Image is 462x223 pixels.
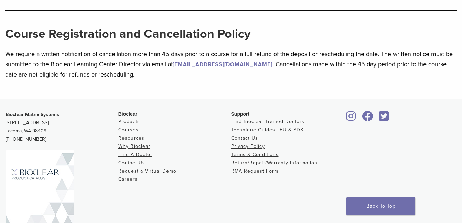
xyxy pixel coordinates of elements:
a: Back To Top [346,197,415,215]
strong: Course Registration and Cancellation Policy [5,26,250,41]
a: Bioclear [377,115,391,122]
p: [STREET_ADDRESS] Tacoma, WA 98409 [PHONE_NUMBER] [6,110,118,143]
a: Bioclear [359,115,375,122]
a: RMA Request Form [231,168,278,174]
a: Courses [118,127,139,133]
a: Bioclear [344,115,358,122]
a: Contact Us [231,135,258,141]
a: Return/Repair/Warranty Information [231,160,318,166]
p: We require a written notification of cancellation more than 45 days prior to a course for a full ... [5,49,457,80]
span: Bioclear [118,111,137,117]
a: Contact Us [118,160,145,166]
a: Request a Virtual Demo [118,168,176,174]
a: Products [118,119,140,125]
a: Privacy Policy [231,143,265,149]
a: Terms & Conditions [231,152,279,157]
a: Why Bioclear [118,143,150,149]
strong: Bioclear Matrix Systems [6,111,59,117]
span: Support [231,111,250,117]
a: Careers [118,176,138,182]
a: Technique Guides, IFU & SDS [231,127,303,133]
a: Find Bioclear Trained Doctors [231,119,304,125]
a: [EMAIL_ADDRESS][DOMAIN_NAME] [173,61,272,68]
a: Find A Doctor [118,152,152,157]
a: Resources [118,135,144,141]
